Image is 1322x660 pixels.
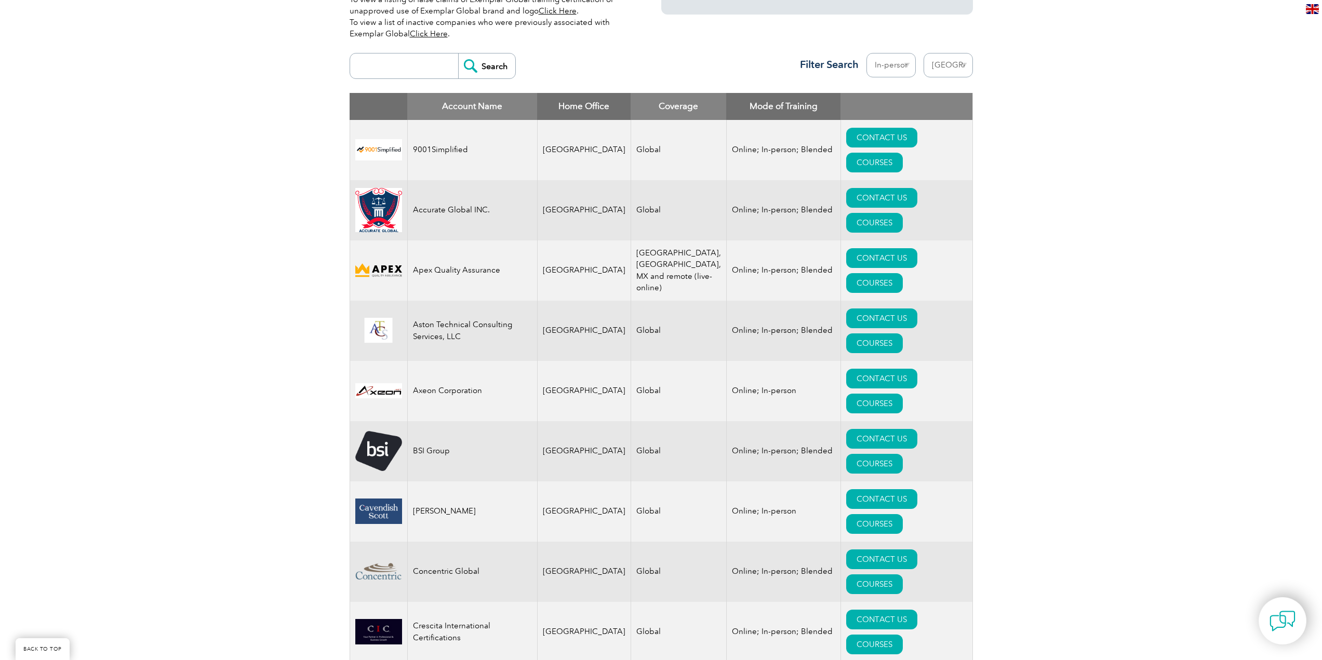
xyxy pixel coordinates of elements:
[846,454,903,474] a: COURSES
[539,6,577,16] a: Click Here
[631,93,726,120] th: Coverage: activate to sort column ascending
[631,301,726,361] td: Global
[410,29,448,38] a: Click Here
[846,489,917,509] a: CONTACT US
[846,248,917,268] a: CONTACT US
[846,273,903,293] a: COURSES
[355,318,402,343] img: ce24547b-a6e0-e911-a812-000d3a795b83-logo.png
[846,514,903,534] a: COURSES
[726,542,840,602] td: Online; In-person; Blended
[846,308,917,328] a: CONTACT US
[1270,608,1296,634] img: contact-chat.png
[631,180,726,240] td: Global
[726,421,840,481] td: Online; In-person; Blended
[726,481,840,542] td: Online; In-person
[631,361,726,421] td: Global
[407,120,537,180] td: 9001Simplified
[631,421,726,481] td: Global
[726,120,840,180] td: Online; In-person; Blended
[537,481,631,542] td: [GEOGRAPHIC_DATA]
[355,139,402,160] img: 37c9c059-616f-eb11-a812-002248153038-logo.png
[407,93,537,120] th: Account Name: activate to sort column descending
[537,301,631,361] td: [GEOGRAPHIC_DATA]
[631,120,726,180] td: Global
[846,128,917,147] a: CONTACT US
[16,638,70,660] a: BACK TO TOP
[407,301,537,361] td: Aston Technical Consulting Services, LLC
[355,431,402,471] img: 5f72c78c-dabc-ea11-a814-000d3a79823d-logo.png
[846,333,903,353] a: COURSES
[726,361,840,421] td: Online; In-person
[726,240,840,301] td: Online; In-person; Blended
[537,421,631,481] td: [GEOGRAPHIC_DATA]
[407,481,537,542] td: [PERSON_NAME]
[726,93,840,120] th: Mode of Training: activate to sort column ascending
[407,361,537,421] td: Axeon Corporation
[1306,4,1319,14] img: en
[846,610,917,629] a: CONTACT US
[407,240,537,301] td: Apex Quality Assurance
[355,383,402,399] img: 28820fe6-db04-ea11-a811-000d3a793f32-logo.jpg
[355,188,402,233] img: a034a1f6-3919-f011-998a-0022489685a1-logo.png
[355,559,402,584] img: 0538ab2e-7ebf-ec11-983f-002248d3b10e-logo.png
[846,635,903,654] a: COURSES
[355,262,402,279] img: cdfe6d45-392f-f011-8c4d-000d3ad1ee32-logo.png
[846,188,917,208] a: CONTACT US
[407,421,537,481] td: BSI Group
[846,394,903,413] a: COURSES
[537,93,631,120] th: Home Office: activate to sort column ascending
[537,542,631,602] td: [GEOGRAPHIC_DATA]
[631,542,726,602] td: Global
[794,58,859,71] h3: Filter Search
[840,93,972,120] th: : activate to sort column ascending
[537,240,631,301] td: [GEOGRAPHIC_DATA]
[355,499,402,524] img: 58800226-346f-eb11-a812-00224815377e-logo.png
[846,574,903,594] a: COURSES
[631,240,726,301] td: [GEOGRAPHIC_DATA], [GEOGRAPHIC_DATA], MX and remote (live-online)
[846,429,917,449] a: CONTACT US
[407,542,537,602] td: Concentric Global
[846,549,917,569] a: CONTACT US
[458,53,515,78] input: Search
[726,301,840,361] td: Online; In-person; Blended
[537,120,631,180] td: [GEOGRAPHIC_DATA]
[537,180,631,240] td: [GEOGRAPHIC_DATA]
[631,481,726,542] td: Global
[846,369,917,388] a: CONTACT US
[726,180,840,240] td: Online; In-person; Blended
[846,153,903,172] a: COURSES
[407,180,537,240] td: Accurate Global INC.
[355,619,402,644] img: 798996db-ac37-ef11-a316-00224812a81c-logo.png
[846,213,903,233] a: COURSES
[537,361,631,421] td: [GEOGRAPHIC_DATA]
